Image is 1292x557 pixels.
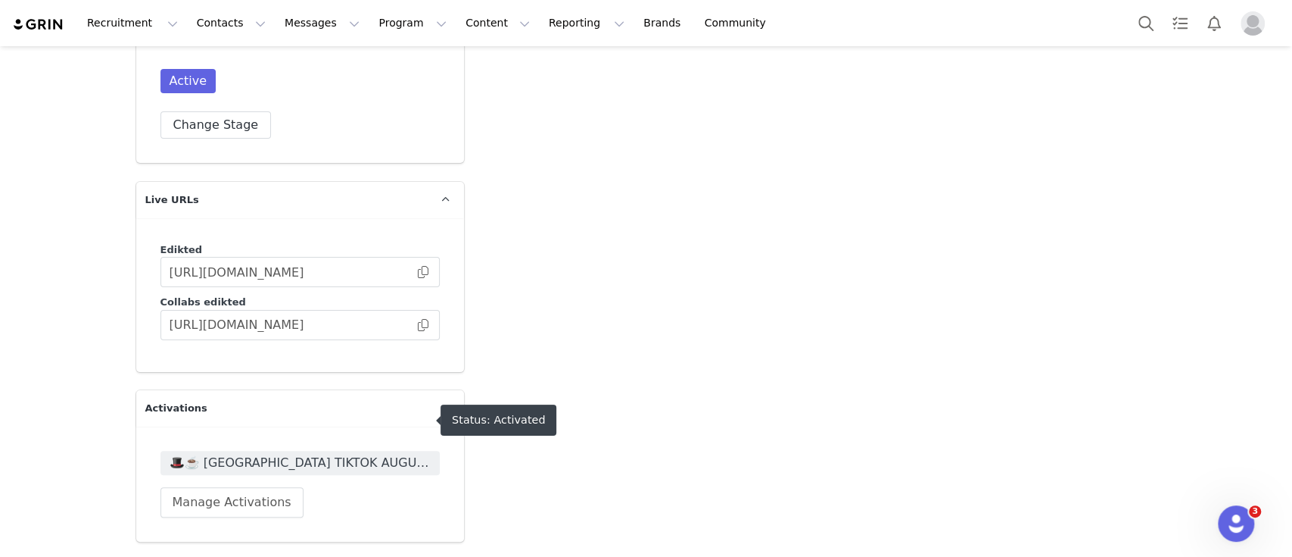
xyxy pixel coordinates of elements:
img: placeholder-profile.jpg [1241,11,1265,36]
span: 3 [1249,505,1261,518]
button: Reporting [540,6,634,40]
span: Live URLs [145,192,199,208]
button: Search [1129,6,1163,40]
button: Notifications [1197,6,1231,40]
a: Tasks [1163,6,1197,40]
button: Change Stage [160,111,272,139]
button: Program [369,6,456,40]
span: Collabs edikted [160,296,246,308]
a: Brands [634,6,694,40]
button: Profile [1231,11,1280,36]
div: Status: Activated [452,414,545,427]
iframe: Intercom live chat [1218,505,1254,542]
button: Messages [276,6,369,40]
span: Active [160,69,216,93]
button: Manage Activations [160,487,304,518]
button: Content [456,6,539,40]
button: Recruitment [78,6,187,40]
span: Edikted [160,244,203,255]
a: Community [696,6,782,40]
span: Activations [145,401,207,416]
button: Contacts [188,6,275,40]
span: 🎩☕️ [GEOGRAPHIC_DATA] TIKTOK AUGUST + SEPTEMBER 🎩☕️ 2025 [170,454,431,472]
body: Rich Text Area. Press ALT-0 for help. [12,12,621,29]
img: grin logo [12,17,65,32]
